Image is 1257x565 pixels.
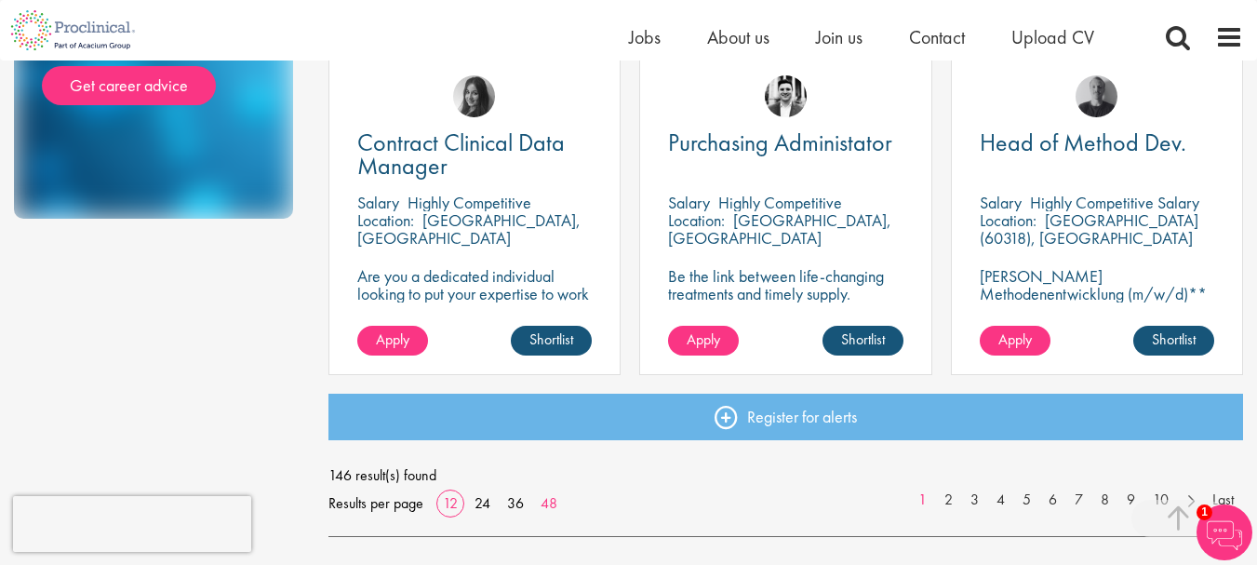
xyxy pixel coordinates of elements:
a: About us [707,25,769,49]
a: Head of Method Dev. [980,131,1214,155]
span: Results per page [328,490,423,518]
span: Contract Clinical Data Manager [357,127,565,182]
a: Apply [357,326,428,356]
a: Join us [816,25,863,49]
a: 5 [1013,490,1040,511]
a: 4 [987,490,1014,511]
a: Shortlist [511,326,592,356]
a: 1 [909,490,936,511]
span: Purchasing Administator [668,127,892,158]
p: Highly Competitive [408,192,531,213]
span: Apply [998,330,1032,349]
a: Get career advice [42,66,216,105]
a: Apply [980,326,1050,356]
img: Felix Zimmer [1076,75,1117,117]
a: Register for alerts [328,394,1243,440]
a: Last [1203,490,1243,511]
span: 146 result(s) found [328,462,1243,490]
a: Jobs [629,25,661,49]
a: 12 [436,493,464,513]
span: Location: [668,209,725,231]
a: Purchasing Administator [668,131,903,155]
p: [PERSON_NAME] Methodenentwicklung (m/w/d)** | Dauerhaft | Biowissenschaften | [GEOGRAPHIC_DATA] (... [980,267,1214,356]
span: Salary [668,192,710,213]
img: Heidi Hennigan [453,75,495,117]
a: 9 [1117,490,1144,511]
a: Upload CV [1011,25,1094,49]
img: Chatbot [1197,504,1252,560]
p: Highly Competitive Salary [1030,192,1199,213]
span: Head of Method Dev. [980,127,1186,158]
span: Apply [376,330,409,349]
span: Salary [357,192,399,213]
a: 36 [501,493,530,513]
p: [GEOGRAPHIC_DATA] (60318), [GEOGRAPHIC_DATA] [980,209,1198,249]
span: Location: [357,209,414,231]
p: [GEOGRAPHIC_DATA], [GEOGRAPHIC_DATA] [357,209,581,249]
span: 1 [1197,504,1212,520]
a: 10 [1143,490,1178,511]
p: [GEOGRAPHIC_DATA], [GEOGRAPHIC_DATA] [668,209,891,249]
p: Highly Competitive [718,192,842,213]
a: 24 [468,493,497,513]
a: Apply [668,326,739,356]
span: Salary [980,192,1022,213]
a: 3 [961,490,988,511]
a: 2 [935,490,962,511]
iframe: reCAPTCHA [13,496,251,552]
a: Contact [909,25,965,49]
img: Edward Little [765,75,807,117]
p: Be the link between life-changing treatments and timely supply. [668,267,903,303]
a: 48 [534,493,564,513]
a: 7 [1065,490,1092,511]
span: Location: [980,209,1036,231]
a: Contract Clinical Data Manager [357,131,592,178]
a: Shortlist [822,326,903,356]
span: Apply [687,330,720,349]
a: 8 [1091,490,1118,511]
p: Are you a dedicated individual looking to put your expertise to work fully flexibly in a remote p... [357,267,592,320]
a: 6 [1039,490,1066,511]
a: Shortlist [1133,326,1214,356]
